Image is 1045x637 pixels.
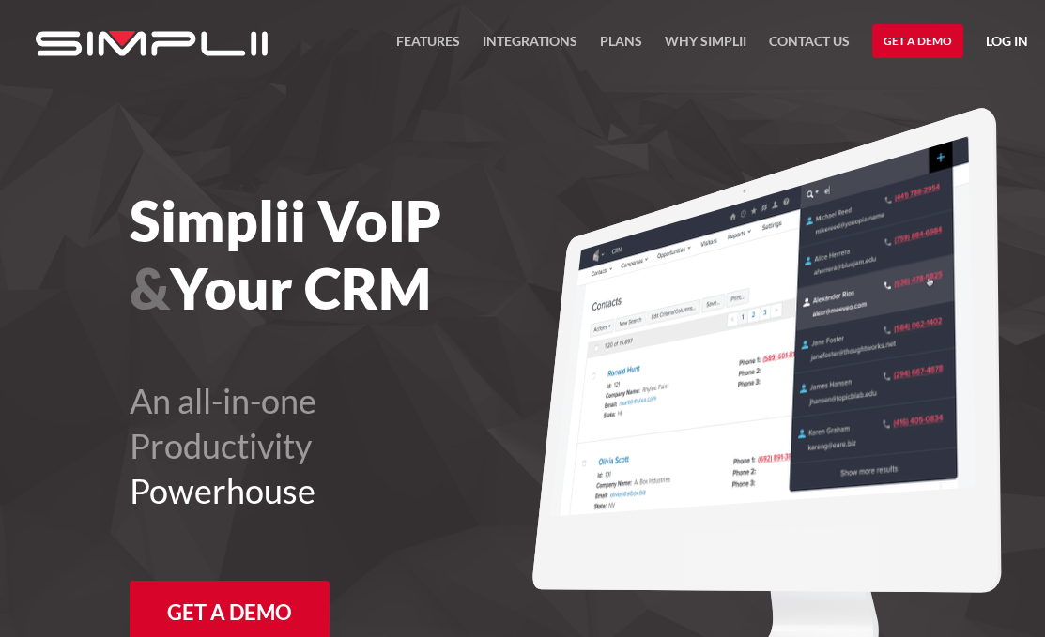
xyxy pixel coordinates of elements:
[130,187,626,322] h1: Simplii VoIP Your CRM
[872,24,963,58] a: Get a Demo
[396,30,460,64] a: FEATURES
[665,30,746,64] a: Why Simplii
[483,30,577,64] a: Integrations
[769,30,850,64] a: Contact US
[130,378,626,513] h2: An all-in-one Productivity
[36,31,268,56] img: Simplii
[600,30,642,64] a: Plans
[986,30,1028,58] a: Log in
[130,470,315,511] span: Powerhouse
[130,254,170,322] span: &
